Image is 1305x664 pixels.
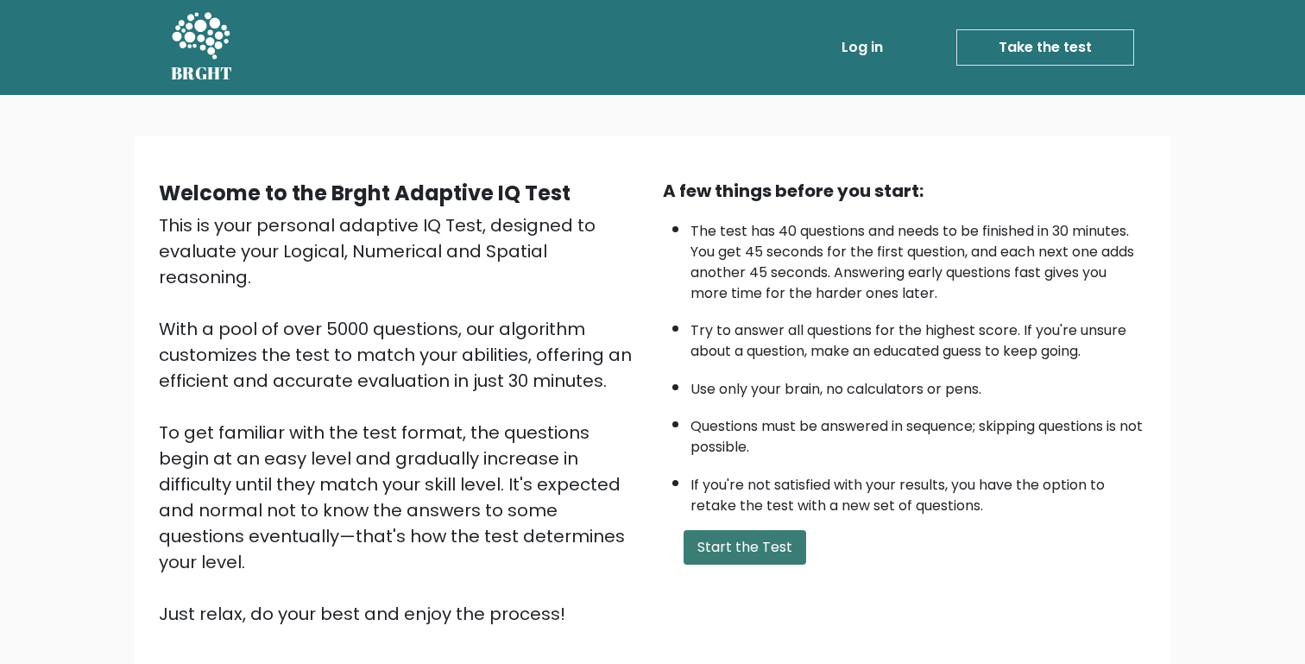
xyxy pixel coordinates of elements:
[684,530,806,565] button: Start the Test
[159,212,642,627] div: This is your personal adaptive IQ Test, designed to evaluate your Logical, Numerical and Spatial ...
[690,466,1146,516] li: If you're not satisfied with your results, you have the option to retake the test with a new set ...
[690,312,1146,362] li: Try to answer all questions for the highest score. If you're unsure about a question, make an edu...
[171,63,233,84] h5: BRGHT
[956,29,1134,66] a: Take the test
[835,30,890,65] a: Log in
[690,212,1146,304] li: The test has 40 questions and needs to be finished in 30 minutes. You get 45 seconds for the firs...
[690,408,1146,458] li: Questions must be answered in sequence; skipping questions is not possible.
[690,370,1146,400] li: Use only your brain, no calculators or pens.
[663,178,1146,204] div: A few things before you start:
[171,7,233,88] a: BRGHT
[159,179,571,207] b: Welcome to the Brght Adaptive IQ Test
